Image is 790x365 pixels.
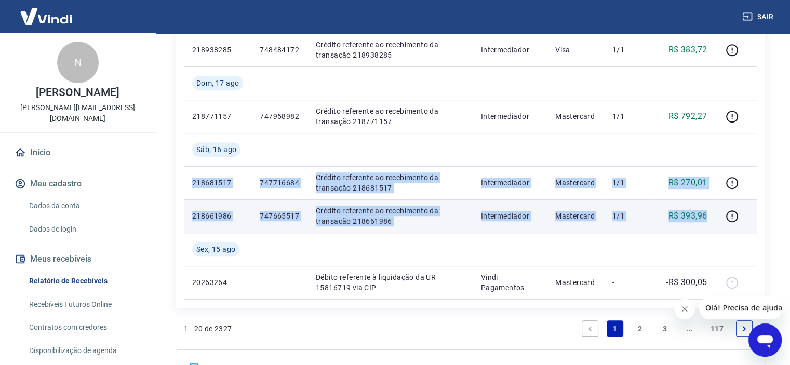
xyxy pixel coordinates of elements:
p: Mastercard [555,178,596,188]
p: Mastercard [555,277,596,288]
p: 747958982 [260,111,299,121]
ul: Pagination [578,316,757,341]
span: Sáb, 16 ago [196,144,236,155]
p: Mastercard [555,211,596,221]
a: Previous page [582,320,598,337]
p: R$ 270,01 [668,177,707,189]
p: Crédito referente ao recebimento da transação 218938285 [316,39,464,60]
p: -R$ 300,05 [666,276,707,289]
a: Dados da conta [25,195,143,217]
p: 218661986 [192,211,243,221]
a: Dados de login [25,219,143,240]
p: - [612,277,643,288]
a: Relatório de Recebíveis [25,271,143,292]
p: Visa [555,45,596,55]
div: N [57,42,99,83]
a: Page 2 [632,320,648,337]
iframe: Botão para abrir a janela de mensagens [748,323,782,357]
p: R$ 393,96 [668,210,707,222]
p: [PERSON_NAME] [36,87,119,98]
p: 748484172 [260,45,299,55]
p: Crédito referente ao recebimento da transação 218681517 [316,172,464,193]
span: Olá! Precisa de ajuda? [6,7,87,16]
p: 218771157 [192,111,243,121]
p: R$ 792,27 [668,110,707,123]
button: Sair [740,7,778,26]
p: Débito referente à liquidação da UR 15816719 via CIP [316,272,464,293]
a: Início [12,141,143,164]
img: Vindi [12,1,80,32]
p: 218938285 [192,45,243,55]
p: Intermediador [481,111,539,121]
p: Vindi Pagamentos [481,272,539,293]
p: Intermediador [481,211,539,221]
button: Meu cadastro [12,172,143,195]
p: Intermediador [481,45,539,55]
a: Recebíveis Futuros Online [25,294,143,315]
iframe: Mensagem da empresa [699,296,782,319]
span: Dom, 17 ago [196,78,239,88]
a: Jump forward [681,320,698,337]
p: Mastercard [555,111,596,121]
p: 1/1 [612,211,643,221]
a: Page 3 [657,320,673,337]
button: Meus recebíveis [12,248,143,271]
iframe: Fechar mensagem [674,299,695,319]
p: 20263264 [192,277,243,288]
p: 1 - 20 de 2327 [184,323,232,334]
a: Next page [736,320,753,337]
p: [PERSON_NAME][EMAIL_ADDRESS][DOMAIN_NAME] [8,102,147,124]
a: Page 117 [706,320,728,337]
a: Contratos com credores [25,317,143,338]
p: 747665517 [260,211,299,221]
p: 747716684 [260,178,299,188]
p: R$ 383,72 [668,44,707,56]
p: Intermediador [481,178,539,188]
p: Crédito referente ao recebimento da transação 218771157 [316,106,464,127]
a: Page 1 is your current page [607,320,623,337]
p: 1/1 [612,178,643,188]
p: 218681517 [192,178,243,188]
a: Disponibilização de agenda [25,340,143,361]
p: 1/1 [612,111,643,121]
span: Sex, 15 ago [196,244,235,254]
p: Crédito referente ao recebimento da transação 218661986 [316,206,464,226]
p: 1/1 [612,45,643,55]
